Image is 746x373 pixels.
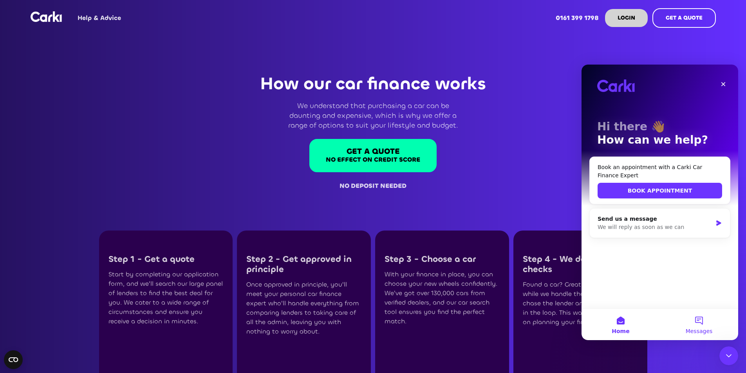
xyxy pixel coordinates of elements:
[549,3,605,33] a: 0161 399 1798
[605,9,648,27] a: LOGIN
[108,270,224,326] div: Start by completing our application form, and we'll search our large panel of lenders to find the...
[523,280,638,327] div: Found a car? Great! You can relax while we handle the paperwork, chase the lender and keep the de...
[31,11,62,22] a: home
[246,254,361,275] p: Step 2 - Get approved in principle
[523,254,638,275] p: Step 4 - We do all the checks
[288,101,458,130] p: We understand that purchasing a car can be daunting and expensive, which is why we offer a range ...
[309,181,437,191] p: NO DEPOSIT NEEDED
[385,270,500,326] div: With your finance in place, you can choose your new wheels confidently. We've got over 130,000 ca...
[71,3,127,33] a: Help & Advice
[246,280,361,336] div: Once approved in principle, you'll meet your personal car finance expert who'll handle everything...
[652,8,716,28] a: GET A QUOTE
[31,11,62,22] img: Logo
[719,346,738,365] iframe: Intercom live chat
[556,14,599,22] strong: 0161 399 1798
[582,65,738,340] iframe: Intercom live chat
[618,14,635,22] strong: LOGIN
[385,254,500,264] p: Step 3 - Choose a car
[260,72,486,96] h3: How our car finance works
[347,146,400,157] strong: GET A QUOTE
[309,139,437,172] a: GET A QUOTENo effect on credit score
[666,14,703,22] strong: GET A QUOTE
[108,254,224,264] p: Step 1 - Get a quote
[4,350,23,369] button: Open CMP widget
